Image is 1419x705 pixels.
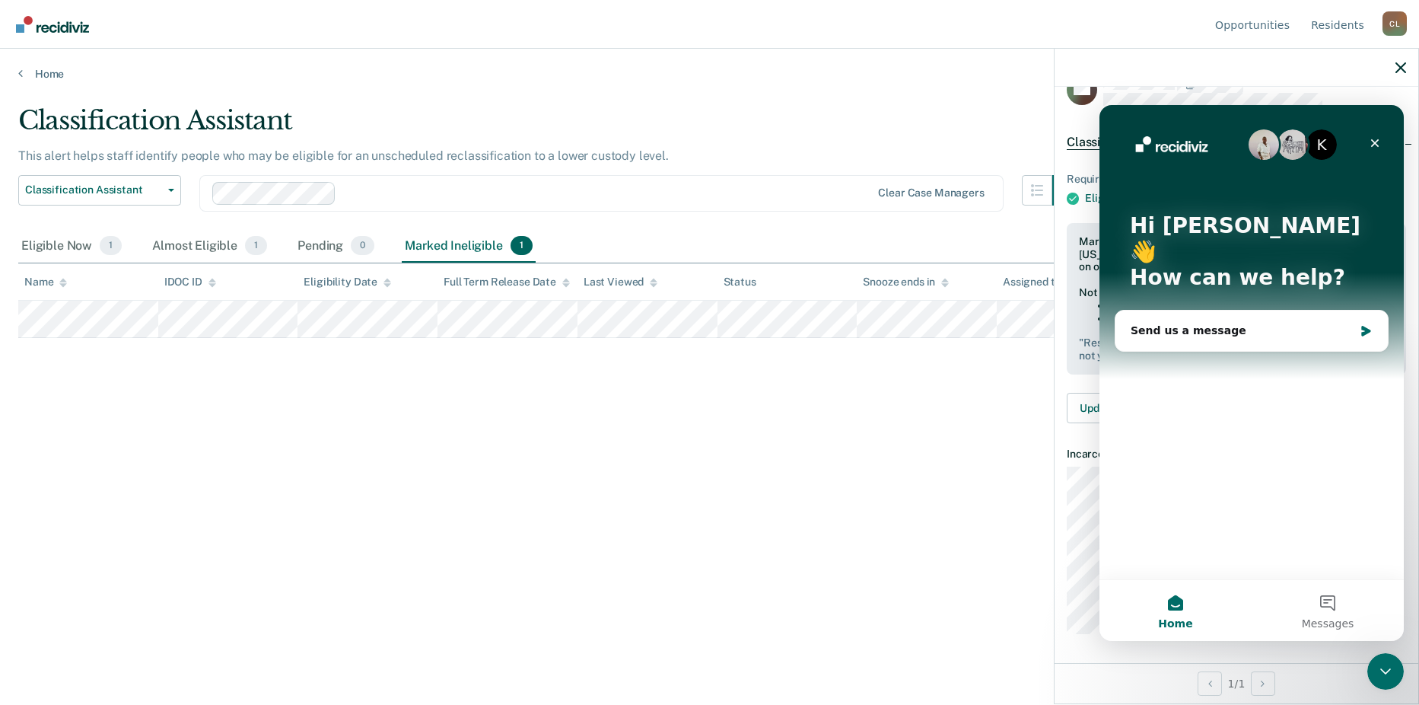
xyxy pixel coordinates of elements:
button: Previous Opportunity [1198,672,1222,696]
span: 1 [100,236,122,256]
div: Status [724,276,756,289]
div: Assigned to [1003,276,1074,289]
button: Profile dropdown button [1382,11,1407,36]
span: Classification Assistant [1067,135,1196,150]
dt: Incarceration [1067,448,1406,461]
div: Classification Assistant [18,105,1083,148]
div: Marked ineligible by [EMAIL_ADDRESS][DOMAIN_NAME][US_STATE] on [DATE]. [PERSON_NAME] may be surfa... [1079,235,1394,273]
pre: " Resident was reclassed on [DATE] but due to his detainer he is not yet a true minimum. " [1079,337,1394,362]
div: Full Term Release Date [444,276,570,289]
div: C L [1382,11,1407,36]
div: Pending [294,230,377,263]
div: Clear case managers [878,187,984,199]
div: Almost Eligible [149,230,270,263]
p: This alert helps staff identify people who may be eligible for an unscheduled reclassification to... [18,148,669,163]
span: 0 [351,236,374,256]
div: Name [24,276,67,289]
iframe: Intercom live chat [1099,105,1404,641]
div: Eligible Now [18,230,125,263]
div: Last Viewed [584,276,657,289]
iframe: Intercom live chat [1367,653,1404,690]
img: Recidiviz [16,16,89,33]
div: Eligible for reclassification since [DATE], [1085,192,1406,205]
div: Requirements validated by OMS data [1067,173,1406,186]
div: Marked Ineligible [402,230,536,263]
span: 1 [511,236,533,256]
div: Snooze ends in [863,276,949,289]
button: Next Opportunity [1251,672,1275,696]
div: 1 / 1 [1055,663,1418,703]
a: Home [18,67,1401,81]
div: Classification AssistantCurrently ineligible [1055,118,1418,167]
div: Eligibility Date [304,276,391,289]
div: Not eligible reasons: [1079,286,1394,299]
button: Update status [1067,393,1174,423]
span: Classification Assistant [25,183,162,196]
span: 1 [245,236,267,256]
div: IDOC ID [164,276,216,289]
